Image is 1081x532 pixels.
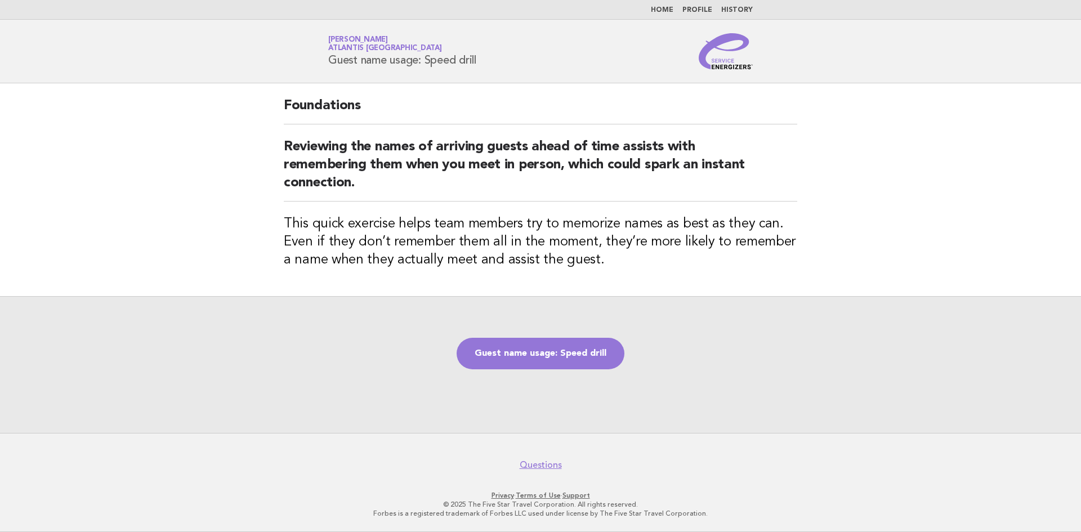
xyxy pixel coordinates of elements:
img: Service Energizers [699,33,753,69]
p: Forbes is a registered trademark of Forbes LLC used under license by The Five Star Travel Corpora... [196,509,885,518]
p: · · [196,491,885,500]
a: History [721,7,753,14]
h2: Reviewing the names of arriving guests ahead of time assists with remembering them when you meet ... [284,138,797,202]
a: Support [562,491,590,499]
h2: Foundations [284,97,797,124]
p: © 2025 The Five Star Travel Corporation. All rights reserved. [196,500,885,509]
a: Terms of Use [516,491,561,499]
a: Home [651,7,673,14]
a: [PERSON_NAME]Atlantis [GEOGRAPHIC_DATA] [328,36,442,52]
a: Profile [682,7,712,14]
a: Guest name usage: Speed drill [457,338,624,369]
h3: This quick exercise helps team members try to memorize names as best as they can. Even if they do... [284,215,797,269]
h1: Guest name usage: Speed drill [328,37,476,66]
a: Questions [520,459,562,471]
a: Privacy [492,491,514,499]
span: Atlantis [GEOGRAPHIC_DATA] [328,45,442,52]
